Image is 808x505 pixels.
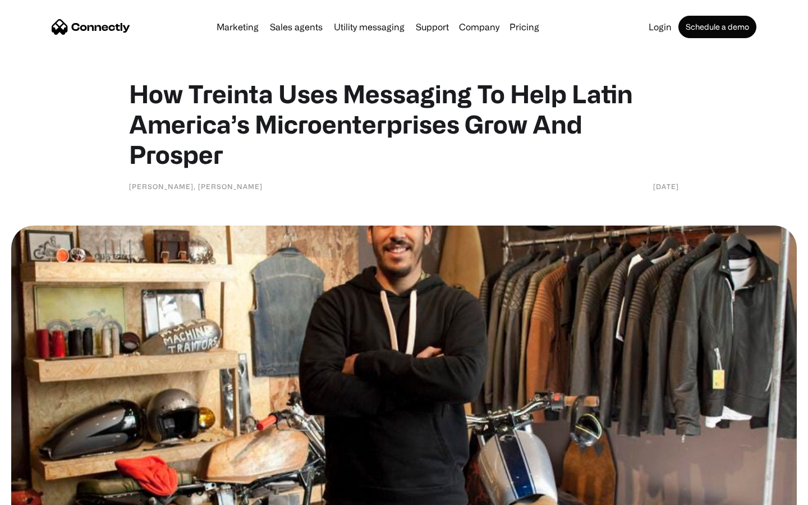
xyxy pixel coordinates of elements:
h1: How Treinta Uses Messaging To Help Latin America’s Microenterprises Grow And Prosper [129,79,679,169]
aside: Language selected: English [11,485,67,501]
div: [PERSON_NAME], [PERSON_NAME] [129,181,263,192]
div: Company [459,19,499,35]
a: Marketing [212,22,263,31]
a: Pricing [505,22,544,31]
div: [DATE] [653,181,679,192]
a: Sales agents [265,22,327,31]
ul: Language list [22,485,67,501]
a: Schedule a demo [678,16,756,38]
a: Utility messaging [329,22,409,31]
a: Login [644,22,676,31]
a: Support [411,22,453,31]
